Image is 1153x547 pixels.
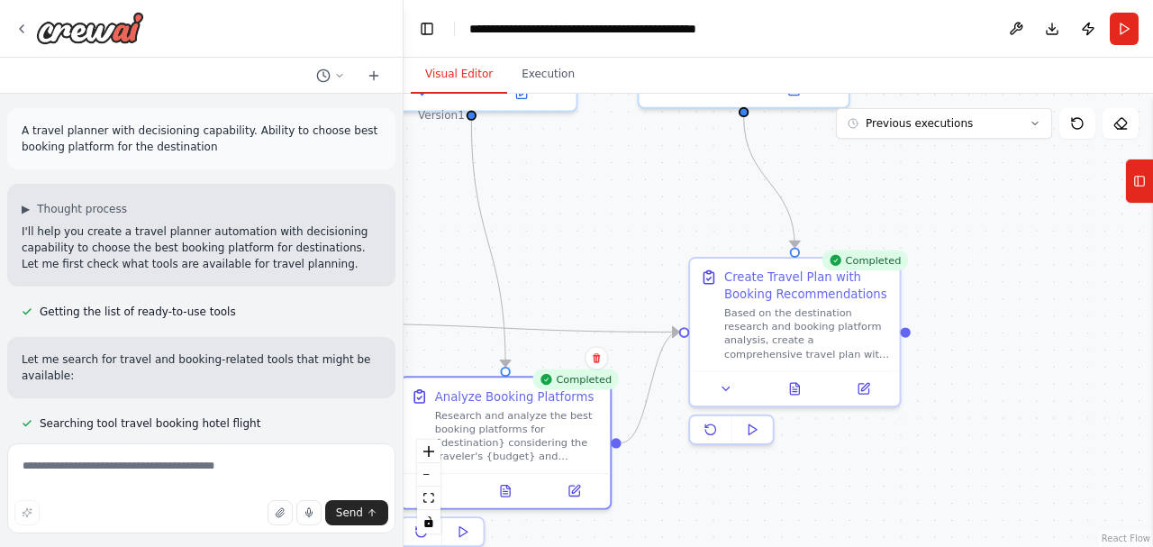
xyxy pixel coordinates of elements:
button: fit view [417,487,440,510]
button: toggle interactivity [417,510,440,533]
div: Completed [532,369,619,390]
button: Start a new chat [359,65,388,87]
div: Research and analyze the best booking platforms for {destination} considering the traveler's {bud... [435,408,600,462]
button: Hide left sidebar [414,16,440,41]
button: Open in side panel [834,378,893,399]
g: Edge from 4a98f4b5-c9e5-4e88-91d7-0d1d3c9e940d to 18a4fa80-df96-4de9-86cb-8d6bed4b0ed3 [315,315,679,341]
g: Edge from c59d7b7c-ade7-412c-a95d-2d8a59cf5988 to 57cfd833-6d0a-494e-a291-2a7e5a19ec8b [463,120,514,367]
button: Send [325,500,388,525]
p: Let me search for travel and booking-related tools that might be available: [22,351,381,384]
span: Send [336,506,363,520]
div: Create Travel Plan with Booking Recommendations [724,269,889,303]
button: Improve this prompt [14,500,40,525]
nav: breadcrumb [469,20,696,38]
span: Searching tool travel booking hotel flight [40,416,260,431]
p: A travel planner with decisioning capability. Ability to choose best booking platform for the des... [22,123,381,155]
button: Open in side panel [746,80,842,101]
button: Visual Editor [411,56,507,94]
button: zoom in [417,440,440,463]
button: View output [469,480,541,501]
div: CompletedCreate Travel Plan with Booking RecommendationsBased on the destination research and boo... [688,257,901,451]
span: Getting the list of ready-to-use tools [40,305,236,319]
button: Execution [507,56,589,94]
img: Logo [36,12,144,44]
span: Thought process [37,202,127,216]
g: Edge from 1a5db67e-82a4-4822-8808-69710447a85a to 18a4fa80-df96-4de9-86cb-8d6bed4b0ed3 [735,116,803,247]
button: Delete node [585,346,608,369]
button: Open in side panel [545,480,604,501]
div: Completed [822,250,908,270]
div: Version 1 [418,108,465,123]
button: Upload files [268,500,293,525]
button: View output [758,378,831,399]
span: ▶ [22,202,30,216]
div: React Flow controls [417,440,440,533]
button: Previous executions [836,108,1052,139]
button: Click to speak your automation idea [296,500,322,525]
button: Switch to previous chat [309,65,352,87]
p: I'll help you create a travel planner automation with decisioning capability to choose the best b... [22,223,381,272]
div: Based on the destination research and booking platform analysis, create a comprehensive travel pl... [724,306,889,360]
button: zoom out [417,463,440,487]
span: Previous executions [866,116,973,131]
div: Analyze Booking Platforms [435,388,595,406]
g: Edge from 57cfd833-6d0a-494e-a291-2a7e5a19ec8b to 18a4fa80-df96-4de9-86cb-8d6bed4b0ed3 [622,324,679,451]
button: ▶Thought process [22,202,127,216]
a: React Flow attribution [1102,533,1150,543]
button: Open in side panel [473,83,569,104]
